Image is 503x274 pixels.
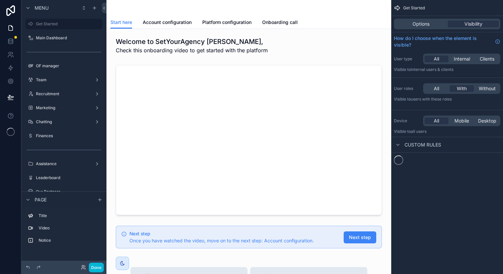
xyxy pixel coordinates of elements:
[36,119,92,125] label: Chatting
[479,85,496,92] span: Without
[394,56,420,62] label: User type
[36,35,101,41] label: Main Dashboard
[394,118,420,124] label: Device
[25,158,102,169] a: Assistance
[394,35,492,48] span: How do I choose when the element is visible?
[36,105,92,111] label: Marketing
[454,56,470,62] span: Internal
[394,67,500,72] p: Visible to
[25,89,102,99] a: Recruitment
[403,5,425,11] span: Get Started
[262,19,298,26] span: Onboarding call
[25,172,102,183] a: Leaderboard
[36,189,101,194] label: Our Partners
[36,175,101,180] label: Leaderboard
[36,63,101,69] label: OF manager
[478,118,496,124] span: Desktop
[89,263,104,272] button: Done
[35,5,49,11] span: Menu
[25,103,102,113] a: Marketing
[21,207,106,252] div: scrollable content
[413,21,429,27] span: Options
[454,118,469,124] span: Mobile
[411,129,426,134] span: all users
[411,97,452,102] span: Users with these roles
[36,161,92,166] label: Assistance
[36,91,92,97] label: Recruitment
[394,97,500,102] p: Visible to
[25,186,102,197] a: Our Partners
[143,16,192,30] a: Account configuration
[434,56,439,62] span: All
[36,133,101,138] label: Finances
[464,21,482,27] span: Visibility
[394,129,500,134] p: Visible to
[25,117,102,127] a: Chatting
[25,33,102,43] a: Main Dashboard
[25,19,102,29] a: Get Started
[262,16,298,30] a: Onboarding call
[434,118,439,124] span: All
[394,35,500,48] a: How do I choose when the element is visible?
[36,77,92,83] label: Team
[202,19,251,26] span: Platform configuration
[434,85,439,92] span: All
[394,86,420,91] label: User roles
[405,141,441,148] span: Custom rules
[110,19,132,26] span: Start here
[39,238,100,243] label: Notice
[110,16,132,29] a: Start here
[25,75,102,85] a: Team
[35,196,47,203] span: Page
[36,21,98,27] label: Get Started
[25,131,102,141] a: Finances
[25,61,102,71] a: OF manager
[39,213,100,218] label: Title
[457,85,467,92] span: With
[411,67,453,72] span: Internal users & clients
[480,56,494,62] span: Clients
[39,225,100,231] label: Video
[202,16,251,30] a: Platform configuration
[143,19,192,26] span: Account configuration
